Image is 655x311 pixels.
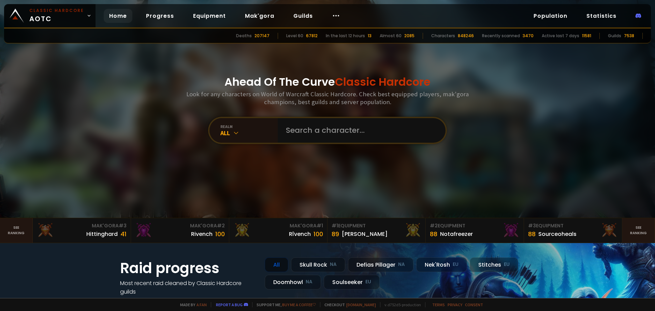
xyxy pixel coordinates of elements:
[528,222,618,229] div: Equipment
[542,33,579,39] div: Active last 7 days
[217,222,225,229] span: # 2
[104,9,132,23] a: Home
[254,33,270,39] div: 207147
[131,218,229,243] a: Mak'Gora#2Rivench100
[523,33,534,39] div: 3470
[236,33,252,39] div: Deaths
[220,124,278,129] div: realm
[289,230,311,238] div: Rîvench
[4,4,96,27] a: Classic HardcoreAOTC
[470,257,518,272] div: Stitches
[327,218,426,243] a: #1Equipment89[PERSON_NAME]
[332,222,421,229] div: Equipment
[404,33,414,39] div: 2085
[380,33,402,39] div: Almost 60
[431,33,455,39] div: Characters
[233,222,323,229] div: Mak'Gora
[306,279,312,285] small: NA
[581,9,622,23] a: Statistics
[524,218,622,243] a: #3Equipment88Sourceoheals
[448,302,462,307] a: Privacy
[624,33,634,39] div: 7538
[288,9,318,23] a: Guilds
[252,302,316,307] span: Support me,
[430,222,520,229] div: Equipment
[141,9,179,23] a: Progress
[191,230,213,238] div: Rivench
[120,279,257,296] h4: Most recent raid cleaned by Classic Hardcore guilds
[33,218,131,243] a: Mak'Gora#3Hittinghard41
[432,302,445,307] a: Terms
[317,222,323,229] span: # 1
[224,74,431,90] h1: Ahead Of The Curve
[229,218,327,243] a: Mak'Gora#1Rîvench100
[282,302,316,307] a: Buy me a coffee
[346,302,376,307] a: [DOMAIN_NAME]
[398,261,405,268] small: NA
[430,222,438,229] span: # 2
[453,261,458,268] small: EU
[184,90,471,106] h3: Look for any characters on World of Warcraft Classic Hardcore. Check best equipped players, mak'g...
[314,229,323,239] div: 100
[430,229,437,239] div: 88
[342,230,388,238] div: [PERSON_NAME]
[482,33,520,39] div: Recently scanned
[365,279,371,285] small: EU
[188,9,231,23] a: Equipment
[215,229,225,239] div: 100
[504,261,510,268] small: EU
[330,261,337,268] small: NA
[265,257,288,272] div: All
[37,222,127,229] div: Mak'Gora
[582,33,591,39] div: 11581
[291,257,345,272] div: Skull Rock
[528,229,536,239] div: 88
[29,8,84,14] small: Classic Hardcore
[120,296,164,304] a: See all progress
[332,222,338,229] span: # 1
[458,33,474,39] div: 848246
[239,9,280,23] a: Mak'gora
[608,33,621,39] div: Guilds
[120,229,127,239] div: 41
[440,230,473,238] div: Notafreezer
[220,129,278,137] div: All
[426,218,524,243] a: #2Equipment88Notafreezer
[282,118,437,143] input: Search a character...
[29,8,84,24] span: AOTC
[368,33,372,39] div: 13
[176,302,207,307] span: Made by
[216,302,243,307] a: Report a bug
[324,275,380,289] div: Soulseeker
[465,302,483,307] a: Consent
[528,222,536,229] span: # 3
[538,230,577,238] div: Sourceoheals
[348,257,413,272] div: Defias Pillager
[119,222,127,229] span: # 3
[120,257,257,279] h1: Raid progress
[622,218,655,243] a: Seeranking
[528,9,573,23] a: Population
[326,33,365,39] div: In the last 12 hours
[416,257,467,272] div: Nek'Rosh
[265,275,321,289] div: Doomhowl
[320,302,376,307] span: Checkout
[306,33,318,39] div: 67812
[135,222,225,229] div: Mak'Gora
[196,302,207,307] a: a fan
[86,230,118,238] div: Hittinghard
[332,229,339,239] div: 89
[286,33,303,39] div: Level 60
[335,74,431,89] span: Classic Hardcore
[380,302,421,307] span: v. d752d5 - production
